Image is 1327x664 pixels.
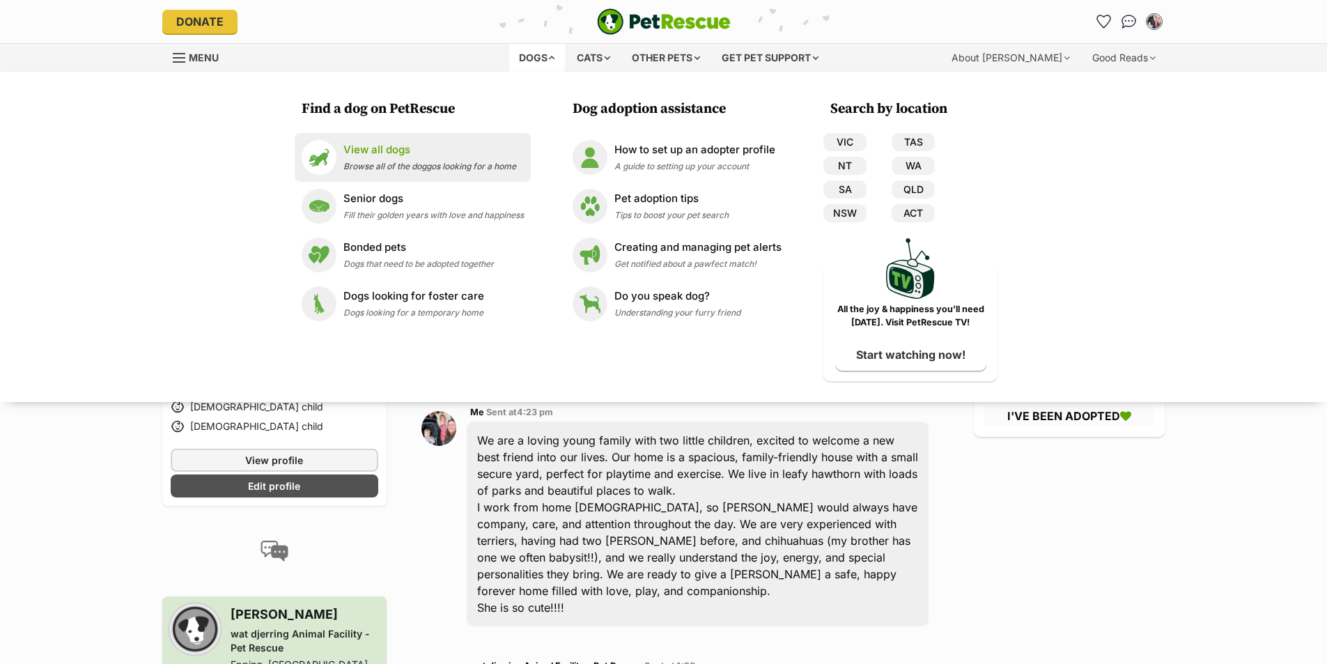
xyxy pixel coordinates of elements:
p: How to set up an adopter profile [614,142,775,158]
div: I'VE BEEN ADOPTED [984,406,1154,426]
img: How to set up an adopter profile [573,140,607,175]
span: Fill their golden years with love and happiness [343,210,524,220]
span: Me [470,407,484,417]
a: View all dogs View all dogs Browse all of the doggos looking for a home [302,140,524,175]
img: Julia Fazakerley profile pic [421,411,456,446]
img: Pet adoption tips [573,189,607,224]
a: PetRescue [597,8,731,35]
a: Donate [162,10,238,33]
span: A guide to setting up your account [614,161,749,171]
img: Do you speak dog? [573,286,607,321]
a: NT [823,157,867,175]
span: Sent at [486,407,553,417]
a: Favourites [1093,10,1115,33]
a: NSW [823,204,867,222]
a: Pet adoption tips Pet adoption tips Tips to boost your pet search [573,189,782,224]
span: Dogs that need to be adopted together [343,258,494,269]
a: Start watching now! [835,339,986,371]
a: QLD [892,180,935,199]
img: Bonded pets [302,238,336,272]
span: Tips to boost your pet search [614,210,729,220]
div: About [PERSON_NAME] [942,44,1080,72]
div: wat djerring Animal Facility - Pet Rescue [231,627,378,655]
p: View all dogs [343,142,516,158]
img: PetRescue TV logo [886,238,935,299]
img: Senior dogs [302,189,336,224]
h3: Find a dog on PetRescue [302,100,531,119]
a: TAS [892,133,935,151]
p: Senior dogs [343,191,524,207]
img: Dogs looking for foster care [302,286,336,321]
a: Conversations [1118,10,1140,33]
a: VIC [823,133,867,151]
h3: Search by location [830,100,998,119]
h3: Dog adoption assistance [573,100,789,119]
img: View all dogs [302,140,336,175]
a: SA [823,180,867,199]
span: Dogs looking for a temporary home [343,307,483,318]
img: Creating and managing pet alerts [573,238,607,272]
button: My account [1143,10,1165,33]
span: Get notified about a pawfect match! [614,258,756,269]
li: [DEMOGRAPHIC_DATA] child [171,399,378,415]
div: Good Reads [1082,44,1165,72]
div: Other pets [622,44,710,72]
p: Dogs looking for foster care [343,288,484,304]
span: 4:23 pm [517,407,553,417]
span: Understanding your furry friend [614,307,740,318]
a: View profile [171,449,378,472]
div: We are a loving young family with two little children, excited to welcome a new best friend into ... [467,422,929,626]
a: Bonded pets Bonded pets Dogs that need to be adopted together [302,238,524,272]
li: [DEMOGRAPHIC_DATA] child [171,418,378,435]
a: ACT [892,204,935,222]
a: WA [892,157,935,175]
div: Get pet support [712,44,828,72]
div: Dogs [509,44,565,72]
a: Do you speak dog? Do you speak dog? Understanding your furry friend [573,286,782,321]
img: wat djerring Animal Facility - Pet Rescue profile pic [171,605,219,654]
a: Dogs looking for foster care Dogs looking for foster care Dogs looking for a temporary home [302,286,524,321]
span: View profile [245,453,303,468]
img: chat-41dd97257d64d25036548639549fe6c8038ab92f7586957e7f3b1b290dea8141.svg [1122,15,1136,29]
p: Bonded pets [343,240,494,256]
p: Do you speak dog? [614,288,740,304]
img: Julia Fazakerley profile pic [1147,15,1161,29]
a: Senior dogs Senior dogs Fill their golden years with love and happiness [302,189,524,224]
a: Menu [173,44,228,69]
span: Edit profile [248,479,300,493]
a: How to set up an adopter profile How to set up an adopter profile A guide to setting up your account [573,140,782,175]
a: Creating and managing pet alerts Creating and managing pet alerts Get notified about a pawfect ma... [573,238,782,272]
p: Creating and managing pet alerts [614,240,782,256]
img: conversation-icon-4a6f8262b818ee0b60e3300018af0b2d0b884aa5de6e9bcb8d3d4eeb1a70a7c4.svg [261,541,288,562]
ul: Account quick links [1093,10,1165,33]
span: Menu [189,52,219,63]
h3: [PERSON_NAME] [231,605,378,624]
p: Pet adoption tips [614,191,729,207]
img: logo-e224e6f780fb5917bec1dbf3a21bbac754714ae5b6737aabdf751b685950b380.svg [597,8,731,35]
div: Cats [567,44,620,72]
p: All the joy & happiness you’ll need [DATE]. Visit PetRescue TV! [834,303,987,330]
a: Edit profile [171,474,378,497]
span: Browse all of the doggos looking for a home [343,161,516,171]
